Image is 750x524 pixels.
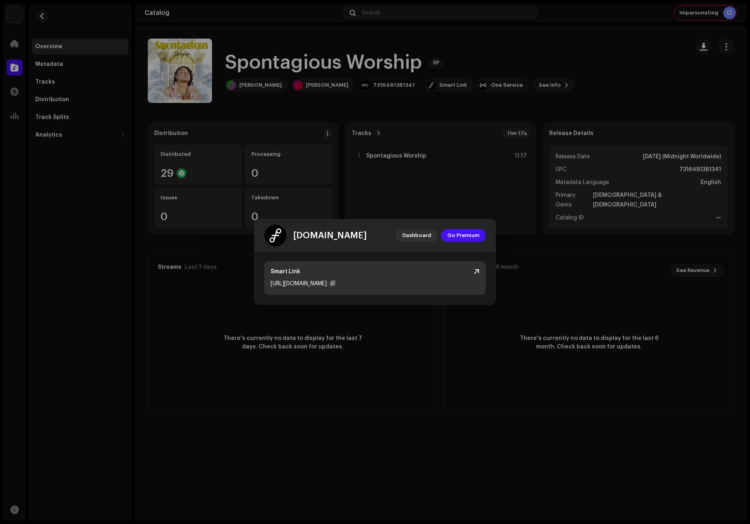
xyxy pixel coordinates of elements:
span: Dashboard [402,227,431,244]
div: Smart Link [271,268,300,276]
span: Go Premium [447,227,479,244]
button: Dashboard [396,229,438,242]
button: Go Premium [441,229,486,242]
div: [DOMAIN_NAME] [293,231,367,240]
div: [URL][DOMAIN_NAME] [271,279,327,289]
